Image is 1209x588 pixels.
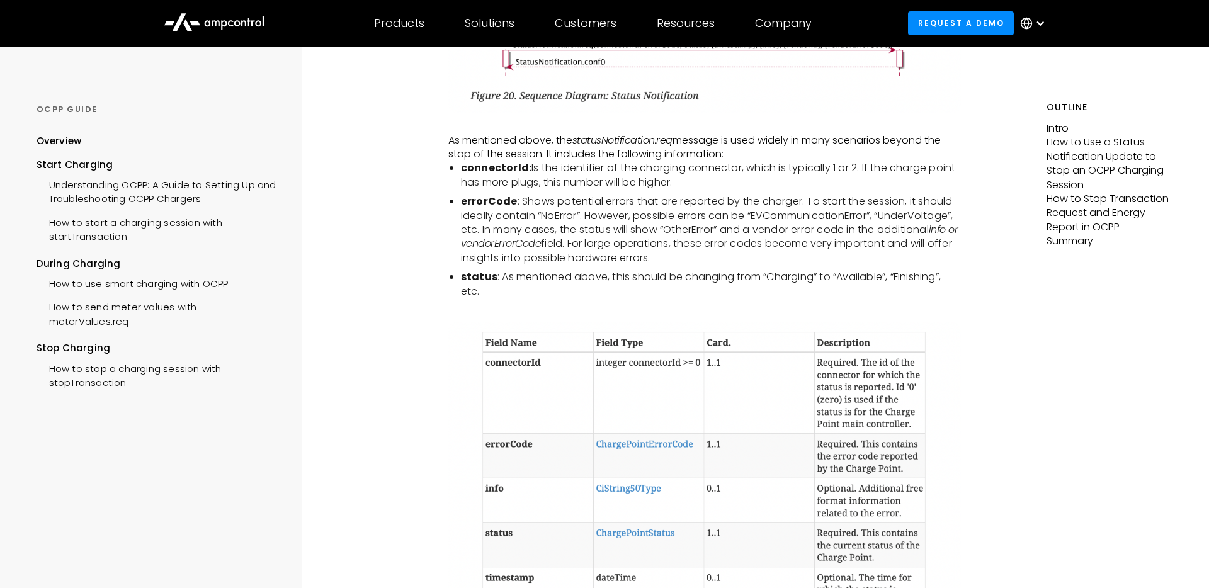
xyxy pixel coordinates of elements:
[448,119,961,133] p: ‍
[37,257,278,271] div: During Charging
[572,133,673,147] em: statusNotification.req
[37,134,82,148] div: Overview
[461,269,497,284] strong: status
[37,104,278,115] div: OCPP GUIDE
[555,16,616,30] div: Customers
[461,195,961,265] li: : Shows potential errors that are reported by the charger. To start the session, it should ideall...
[657,16,715,30] div: Resources
[908,11,1014,35] a: Request a demo
[1047,101,1172,114] h5: Outline
[448,133,961,162] p: As mentioned above, the message is used widely in many scenarios beyond the stop of the session. ...
[37,271,229,294] a: How to use smart charging with OCPP
[37,134,82,157] a: Overview
[37,210,278,247] a: How to start a charging session with startTransaction
[37,341,278,355] div: Stop Charging
[37,294,278,332] a: How to send meter values with meterValues.req
[755,16,812,30] div: Company
[37,356,278,393] a: How to stop a charging session with stopTransaction
[461,194,518,208] strong: errorCode
[1047,122,1172,135] p: Intro
[1047,135,1172,192] p: How to Use a Status Notification Update to Stop an OCPP Charging Session
[461,270,961,298] li: : As mentioned above, this should be changing from “Charging” to “Available”, “Finishing”, etc.
[1047,234,1172,248] p: Summary
[465,16,514,30] div: Solutions
[37,172,278,210] a: Understanding OCPP: A Guide to Setting Up and Troubleshooting OCPP Chargers
[448,308,961,322] p: ‍
[461,161,531,175] strong: connectorId:
[374,16,424,30] div: Products
[461,222,958,251] em: info or vendorErrorCode
[461,161,961,189] li: Is the identifier of the charging connector, which is typically 1 or 2. If the charge point has m...
[1047,192,1172,234] p: How to Stop Transaction Request and Energy Report in OCPP
[37,158,278,172] div: Start Charging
